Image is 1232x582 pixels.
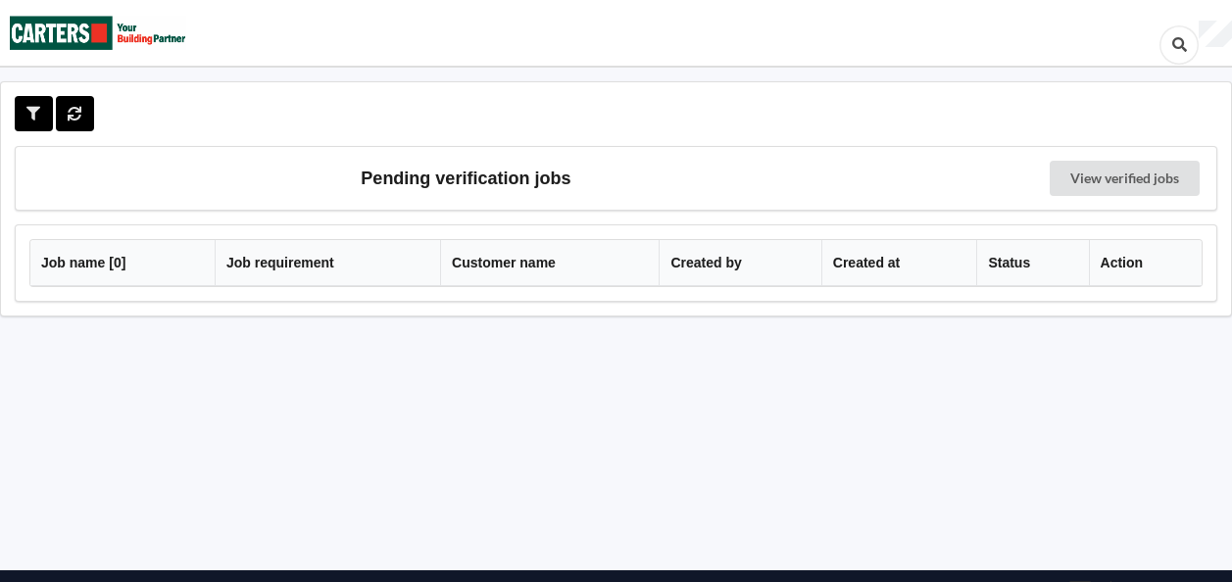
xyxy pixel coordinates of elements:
[659,240,820,286] th: Created by
[976,240,1088,286] th: Status
[215,240,440,286] th: Job requirement
[821,240,977,286] th: Created at
[30,240,215,286] th: Job name [ 0 ]
[29,161,903,196] h3: Pending verification jobs
[1089,240,1202,286] th: Action
[1199,21,1232,48] div: User Profile
[1050,161,1200,196] a: View verified jobs
[440,240,659,286] th: Customer name
[10,1,186,65] img: Carters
